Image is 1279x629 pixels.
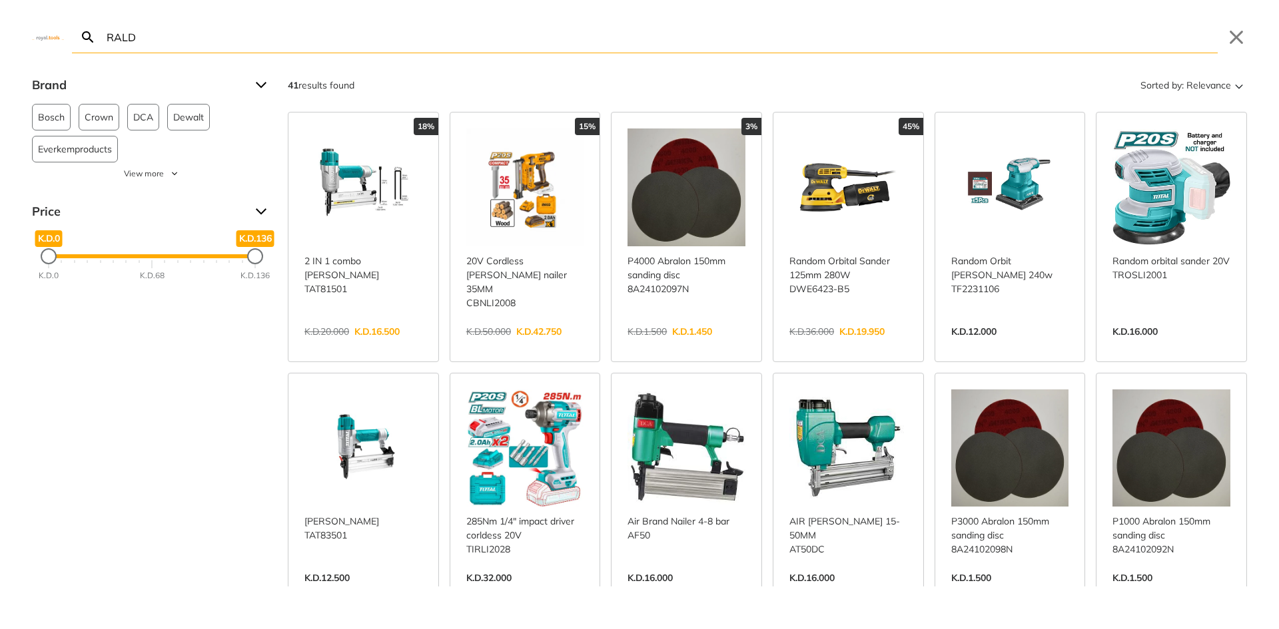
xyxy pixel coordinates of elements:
svg: Sort [1231,77,1247,93]
div: 15% [575,118,600,135]
div: Maximum Price [247,248,263,264]
span: Everkemproducts [38,136,112,162]
span: Price [32,201,245,222]
span: Crown [85,105,113,130]
button: View more [32,168,272,180]
div: 3% [741,118,761,135]
svg: Search [80,29,96,45]
button: DCA [127,104,159,130]
span: Dewalt [173,105,204,130]
div: K.D.0 [39,270,59,282]
div: 45% [899,118,923,135]
button: Crown [79,104,119,130]
img: Close [32,34,64,40]
div: 18% [414,118,438,135]
span: DCA [133,105,153,130]
span: View more [124,168,164,180]
button: Close [1226,27,1247,48]
input: Search… [104,21,1218,53]
span: Bosch [38,105,65,130]
div: K.D.68 [140,270,165,282]
button: Dewalt [167,104,210,130]
div: Minimum Price [41,248,57,264]
button: Sorted by:Relevance Sort [1138,75,1247,96]
button: Everkemproducts [32,136,118,162]
button: Bosch [32,104,71,130]
span: Relevance [1186,75,1231,96]
strong: 41 [288,79,298,91]
div: results found [288,75,354,96]
div: K.D.136 [240,270,270,282]
span: Brand [32,75,245,96]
